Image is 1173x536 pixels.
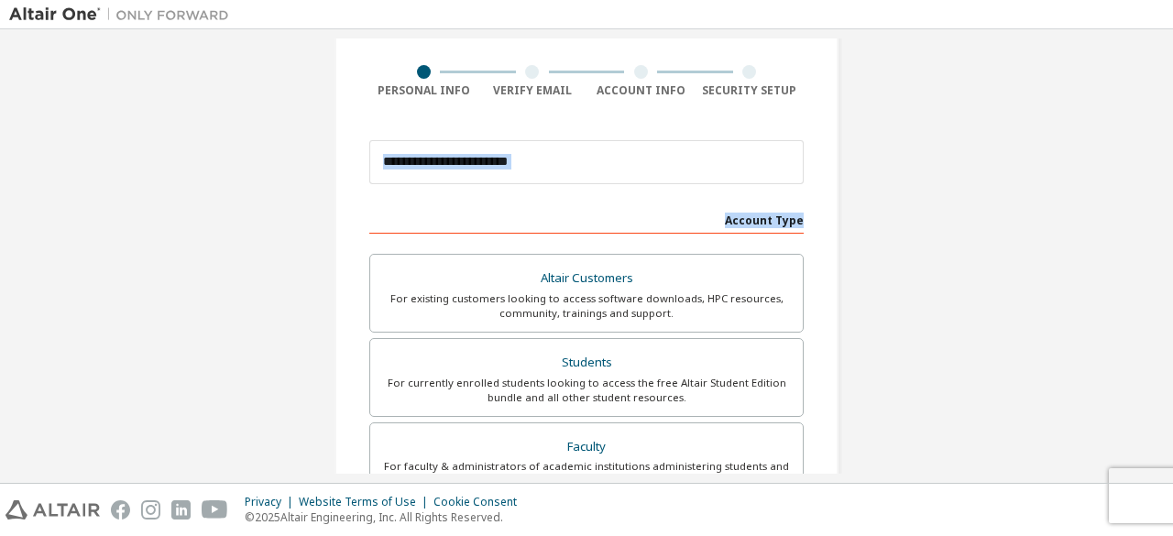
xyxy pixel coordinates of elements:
div: Verify Email [478,83,587,98]
div: Website Terms of Use [299,495,433,509]
div: Personal Info [369,83,478,98]
img: youtube.svg [202,500,228,520]
div: Faculty [381,434,792,460]
div: Altair Customers [381,266,792,291]
img: facebook.svg [111,500,130,520]
div: Students [381,350,792,376]
div: Cookie Consent [433,495,528,509]
img: Altair One [9,5,238,24]
img: altair_logo.svg [5,500,100,520]
div: Account Info [586,83,696,98]
div: For faculty & administrators of academic institutions administering students and accessing softwa... [381,459,792,488]
div: For existing customers looking to access software downloads, HPC resources, community, trainings ... [381,291,792,321]
div: For currently enrolled students looking to access the free Altair Student Edition bundle and all ... [381,376,792,405]
div: Security Setup [696,83,805,98]
div: Privacy [245,495,299,509]
img: instagram.svg [141,500,160,520]
img: linkedin.svg [171,500,191,520]
p: © 2025 Altair Engineering, Inc. All Rights Reserved. [245,509,528,525]
div: Account Type [369,204,804,234]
